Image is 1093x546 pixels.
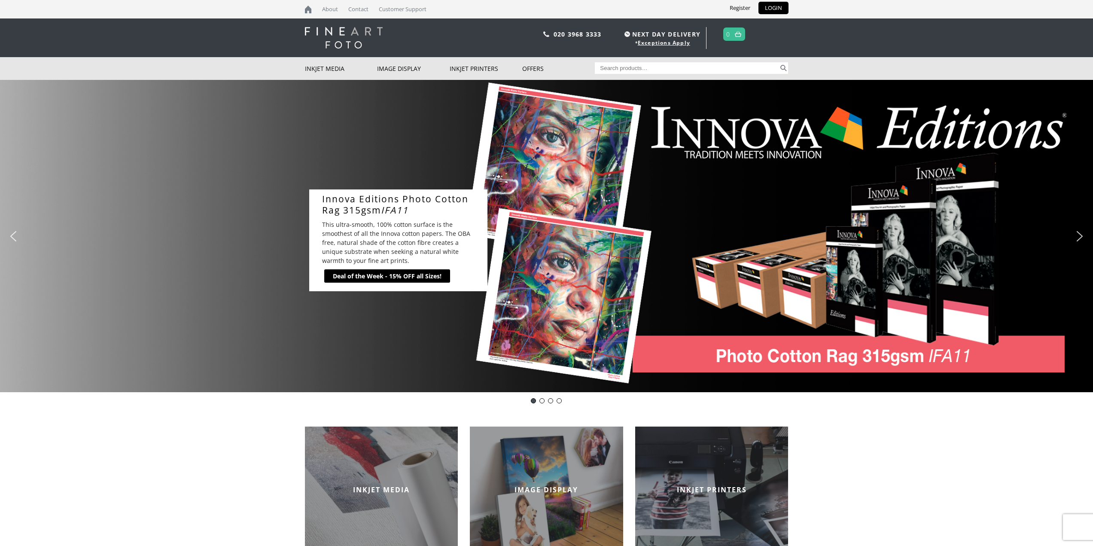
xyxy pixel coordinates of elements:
img: basket.svg [735,31,741,37]
div: Choose slide to display. [529,397,563,405]
div: Innova Editions Photo Cotton Rag 315gsmIFA11This ultra-smooth, 100% cotton surface is the smoothe... [309,189,487,291]
a: Innova Editions Photo Cotton Rag 315gsmIFA11 [322,194,477,215]
img: time.svg [624,31,630,37]
div: Innova Editions IFA11 [531,398,536,403]
a: 020 3968 3333 [554,30,602,38]
input: Search products… [595,62,779,74]
a: Register [723,2,757,14]
a: Image Display [377,57,450,80]
img: next arrow [1073,229,1087,243]
h2: IMAGE DISPLAY [470,485,623,494]
p: This ultra-smooth, 100% cotton surface is the smoothest of all the Innova cotton papers. The OBA ... [322,220,475,265]
a: Offers [522,57,595,80]
h2: INKJET PRINTERS [635,485,789,494]
span: NEXT DAY DELIVERY [622,29,700,39]
img: phone.svg [543,31,549,37]
a: Inkjet Printers [450,57,522,80]
a: Exceptions Apply [638,39,690,46]
a: 0 [726,28,730,40]
a: Deal of the Week - 15% OFF all Sizes! [324,269,450,283]
button: Search [779,62,789,74]
a: LOGIN [758,2,789,14]
div: Deal of the Day - Innova IFA12 [539,398,545,403]
div: Deal of the Week - 15% OFF all Sizes! [333,271,441,281]
a: Inkjet Media [305,57,378,80]
i: IFA11 [381,204,408,216]
div: pinch book [557,398,562,403]
div: Innova-general [548,398,553,403]
img: logo-white.svg [305,27,383,49]
h2: INKJET MEDIA [305,485,458,494]
img: previous arrow [6,229,20,243]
